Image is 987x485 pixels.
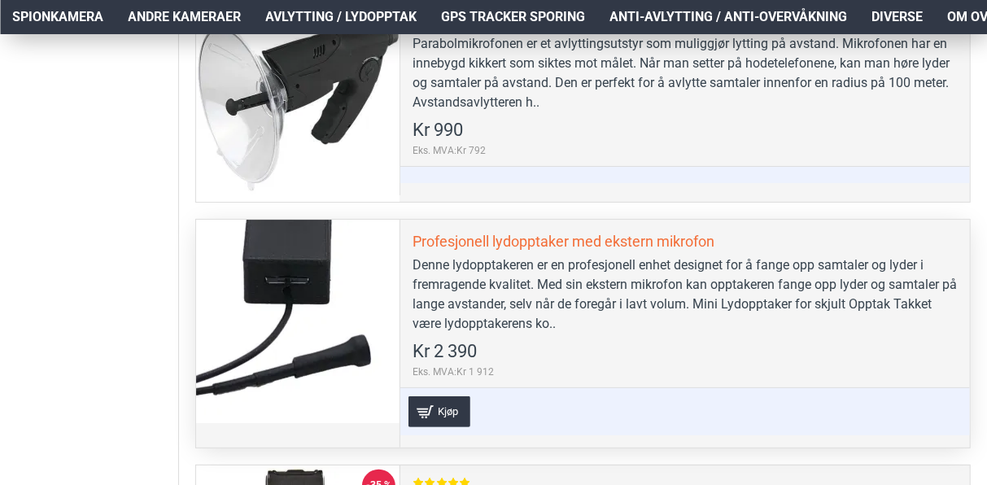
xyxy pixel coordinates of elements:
[128,7,241,27] span: Andre kameraer
[609,7,847,27] span: Anti-avlytting / Anti-overvåkning
[871,7,923,27] span: Diverse
[413,256,958,334] div: Denne lydopptakeren er en profesjonell enhet designet for å fange opp samtaler og lyder i fremrag...
[413,232,714,251] a: Profesjonell lydopptaker med ekstern mikrofon
[265,7,417,27] span: Avlytting / Lydopptak
[441,7,585,27] span: GPS Tracker Sporing
[196,220,400,423] a: Profesjonell lydopptaker med ekstern mikrofon Profesjonell lydopptaker med ekstern mikrofon
[413,143,486,158] span: Eks. MVA:Kr 792
[413,343,477,360] span: Kr 2 390
[12,7,103,27] span: Spionkamera
[413,34,958,112] div: Parabolmikrofonen er et avlyttingsutstyr som muliggjør lytting på avstand. Mikrofonen har en inne...
[413,365,494,379] span: Eks. MVA:Kr 1 912
[413,121,463,139] span: Kr 990
[434,406,462,417] span: Kjøp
